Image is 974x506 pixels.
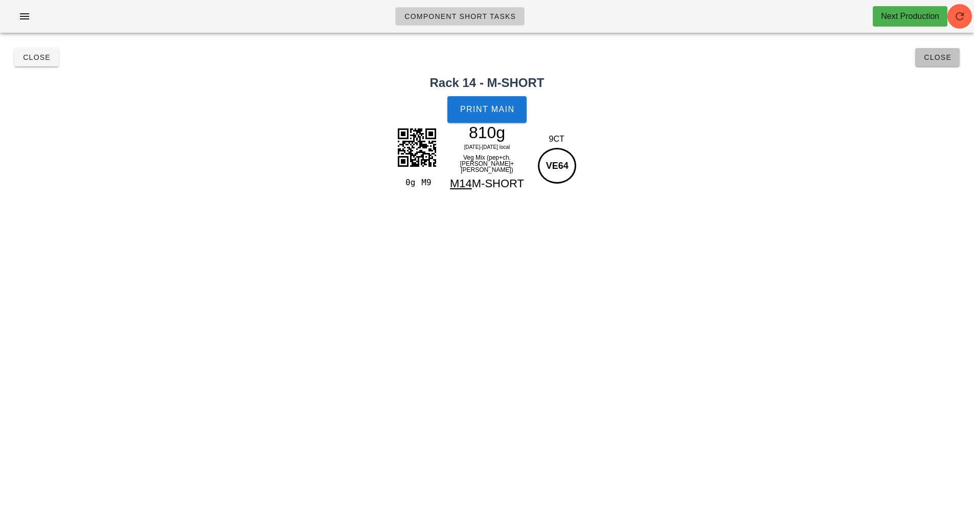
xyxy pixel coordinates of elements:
[460,105,515,114] span: Print Main
[538,148,576,184] div: VE64
[450,177,472,190] span: M14
[396,176,417,189] div: 0g
[447,96,526,123] button: Print Main
[22,53,51,61] span: Close
[464,144,510,150] span: [DATE]-[DATE] local
[923,53,952,61] span: Close
[472,177,524,190] span: M-SHORT
[6,74,968,92] h2: Rack 14 - M-SHORT
[915,48,960,67] button: Close
[391,122,442,173] img: kcI9WZPYJJ5ydtUFdPGspyFVMIHiJjaRDAyZIA8q2Qf6mq3Q+xFbRp2jKlaE3mlQEl64nGxuhmTCiGbCBBwGJMMC5AXtyzydr...
[417,176,438,189] div: M9
[443,152,532,175] div: Veg Mix (pep+ch.[PERSON_NAME]+[PERSON_NAME])
[395,7,525,26] a: Component Short Tasks
[14,48,59,67] button: Close
[404,12,516,20] span: Component Short Tasks
[881,10,939,23] div: Next Production
[535,133,578,145] div: 9CT
[443,125,532,140] div: 810g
